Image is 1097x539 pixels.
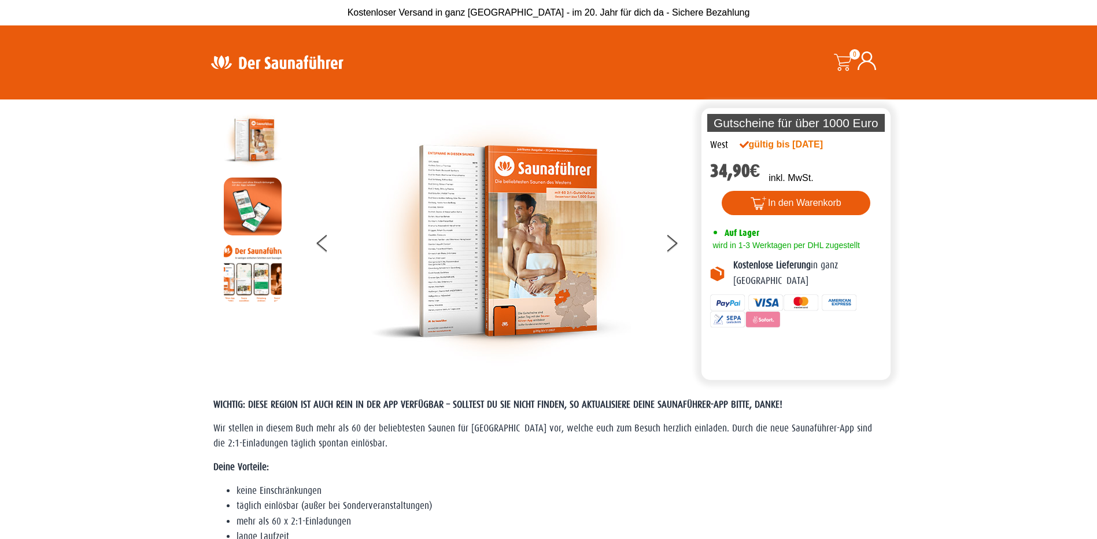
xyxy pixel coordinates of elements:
[224,244,282,302] img: Anleitung7tn
[769,171,813,185] p: inkl. MwSt.
[710,160,760,182] bdi: 34,90
[213,423,872,449] span: Wir stellen in diesem Buch mehr als 60 der beliebtesten Saunen für [GEOGRAPHIC_DATA] vor, welche ...
[722,191,870,215] button: In den Warenkorb
[213,399,782,410] span: WICHTIG: DIESE REGION IST AUCH REIN IN DER APP VERFÜGBAR – SOLLTEST DU SIE NICHT FINDEN, SO AKTUA...
[707,114,885,132] p: Gutscheine für über 1000 Euro
[237,499,884,514] li: täglich einlösbar (außer bei Sonderveranstaltungen)
[213,462,269,472] strong: Deine Vorteile:
[237,483,884,499] li: keine Einschränkungen
[725,227,759,238] span: Auf Lager
[348,8,750,17] span: Kostenloser Versand in ganz [GEOGRAPHIC_DATA] - im 20. Jahr für dich da - Sichere Bezahlung
[710,138,728,153] div: West
[740,138,848,152] div: gültig bis [DATE]
[371,111,631,371] img: der-saunafuehrer-2025-west
[750,160,760,182] span: €
[849,49,860,60] span: 0
[224,178,282,235] img: MOCKUP-iPhone_regional
[237,514,884,529] li: mehr als 60 x 2:1-Einladungen
[224,111,282,169] img: der-saunafuehrer-2025-west
[733,258,882,289] p: in ganz [GEOGRAPHIC_DATA]
[710,241,860,250] span: wird in 1-3 Werktagen per DHL zugestellt
[733,260,811,271] b: Kostenlose Lieferung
